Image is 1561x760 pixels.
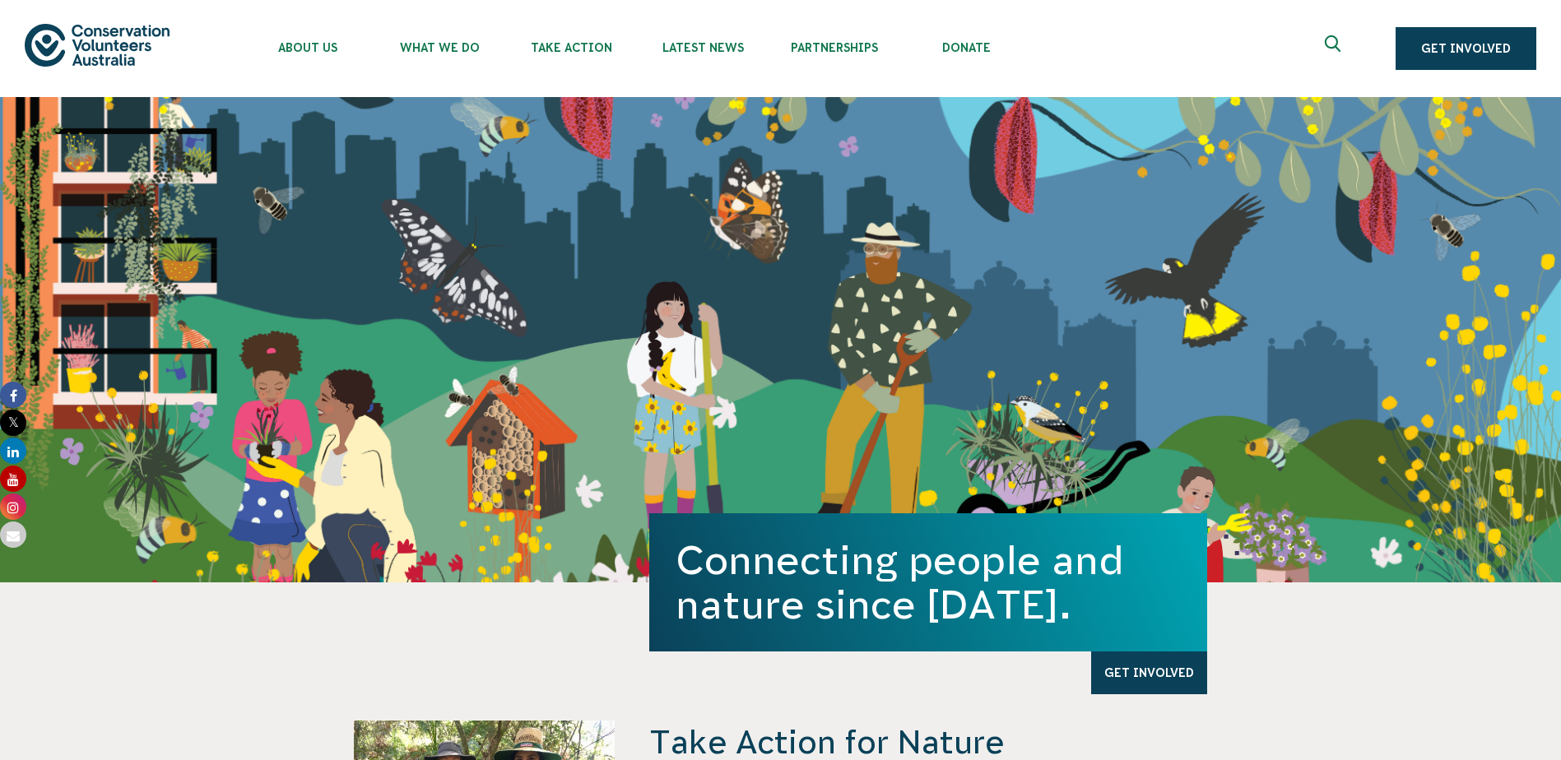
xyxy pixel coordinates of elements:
[1325,35,1345,62] span: Expand search box
[374,41,505,54] span: What We Do
[25,24,170,66] img: logo.svg
[676,538,1181,627] h1: Connecting people and nature since [DATE].
[769,41,900,54] span: Partnerships
[1091,651,1207,694] a: Get Involved
[637,41,769,54] span: Latest News
[505,41,637,54] span: Take Action
[1396,27,1536,70] a: Get Involved
[900,41,1032,54] span: Donate
[1315,29,1354,68] button: Expand search box Close search box
[242,41,374,54] span: About Us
